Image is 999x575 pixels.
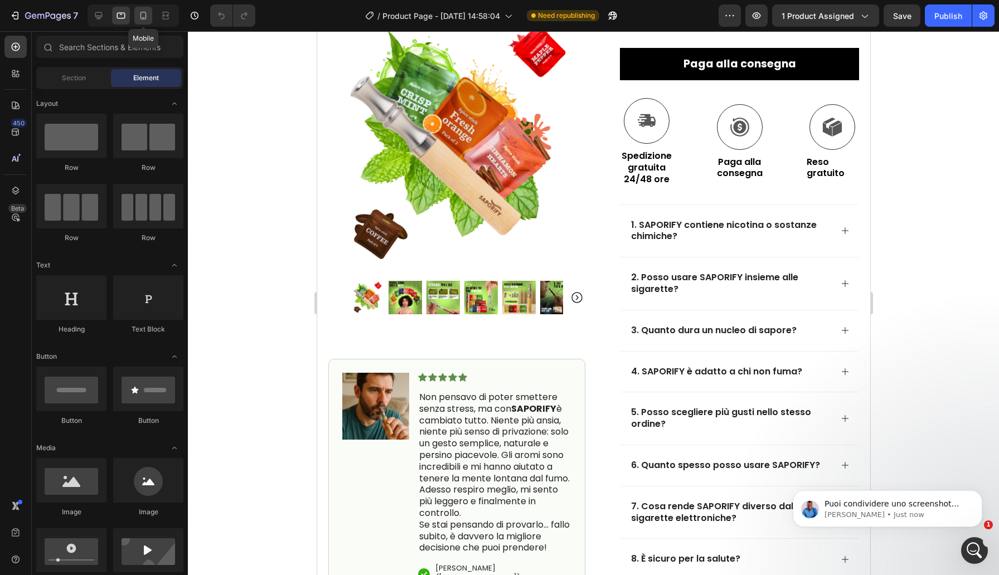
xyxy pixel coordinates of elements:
[314,294,479,305] p: 3. Quanto dura un nucleo di sapore?
[118,533,253,552] p: [PERSON_NAME] ([GEOGRAPHIC_DATA])
[314,335,485,347] p: 4. SAPORIFY è adatto a chi non fuma?
[317,31,870,575] iframe: Design area
[36,443,56,453] span: Media
[36,507,106,517] div: Image
[36,99,58,109] span: Layout
[36,36,183,58] input: Search Sections & Elements
[884,4,920,27] button: Save
[303,17,542,49] button: <p>Paga alla consegna</p>
[314,376,513,399] p: 5. Posso scegliere più gusti nello stesso ordine?
[314,188,513,212] p: 1. SAPORIFY contiene nicotina o sostanze chimiche?
[166,95,183,113] span: Toggle open
[113,233,183,243] div: Row
[62,73,86,83] span: Section
[396,125,448,149] p: Paga alla consegna
[489,125,541,149] p: Reso gratuito
[893,11,911,21] span: Save
[382,10,500,22] span: Product Page - [DATE] 14:58:04
[961,537,988,564] iframe: Intercom live chat
[782,10,854,22] span: 1 product assigned
[934,10,962,22] div: Publish
[314,428,503,440] p: 6. Quanto spesso posso usare SAPORIFY?
[36,416,106,426] div: Button
[166,348,183,366] span: Toggle open
[11,119,27,128] div: 450
[8,204,27,213] div: Beta
[36,352,57,362] span: Button
[304,143,355,154] p: 24/48 ore
[210,4,255,27] div: Undo/Redo
[984,520,993,529] span: 1
[314,470,513,493] p: 7. Cosa rende SAPORIFY diverso dalle sigarette elettroniche?
[366,23,479,42] p: Paga alla consegna
[73,9,78,22] p: 7
[538,11,595,21] span: Need republishing
[314,241,513,264] p: 2. Posso usare SAPORIFY insieme alle sigarette?
[4,4,83,27] button: 7
[166,256,183,274] span: Toggle open
[133,73,159,83] span: Element
[113,163,183,173] div: Row
[925,4,972,27] button: Publish
[314,522,423,534] p: 8. È sicuro per la salute?
[36,163,106,173] div: Row
[113,507,183,517] div: Image
[377,10,380,22] span: /
[113,416,183,426] div: Button
[113,324,183,334] div: Text Block
[304,119,355,143] p: Spedizione gratuita
[36,324,106,334] div: Heading
[166,439,183,457] span: Toggle open
[776,467,999,545] iframe: Intercom notifications message
[36,233,106,243] div: Row
[36,260,50,270] span: Text
[772,4,879,27] button: 1 product assigned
